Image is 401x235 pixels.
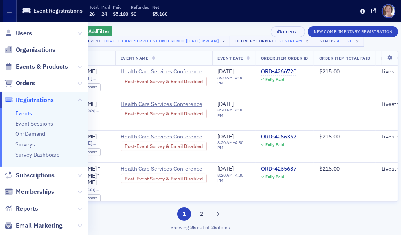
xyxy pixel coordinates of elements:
[113,4,128,10] p: Paid
[218,165,234,172] span: [DATE]
[4,204,38,213] a: Reports
[16,96,54,104] span: Registrations
[16,221,63,230] span: Email Marketing
[121,166,207,173] a: Health Care Services Conference
[210,224,218,231] strong: 26
[33,7,83,15] h1: Event Registrations
[4,221,63,230] a: Email Marketing
[15,151,60,158] a: Survey Dashboard
[319,133,340,140] span: $215.00
[354,38,361,45] span: ×
[218,75,233,80] time: 8:20 AM
[382,4,395,18] span: Profile
[195,207,209,221] button: 2
[218,140,250,150] div: –
[88,27,109,35] span: Add Filter
[218,172,233,178] time: 8:20 AM
[218,173,250,183] div: –
[4,171,55,180] a: Subscriptions
[121,109,207,118] div: Post-Event Survey
[283,30,299,34] div: Export
[308,26,398,37] button: New Complimentary Registration
[218,172,244,183] time: 4:30 PM
[121,68,202,75] span: Health Care Services Conference
[265,77,284,82] div: Fully Paid
[218,140,244,150] time: 4:30 PM
[121,101,202,108] span: Health Care Services Conference
[104,37,219,45] div: Health Care Services Conference [[DATE] 8:20am]
[121,133,207,140] a: Health Care Services Conference
[218,133,234,140] span: [DATE]
[113,11,128,17] span: $5,160
[121,133,202,140] span: Health Care Services Conference
[3,224,398,231] div: Showing out of items
[4,46,55,54] a: Organizations
[319,38,335,44] div: Status
[261,68,296,75] a: ORD-4266720
[121,101,207,108] a: Health Care Services Conference
[131,4,149,10] p: Refunded
[4,79,35,87] a: Orders
[319,68,340,75] span: $215.00
[121,142,207,151] div: Post-Event Survey
[16,79,35,87] span: Orders
[261,133,296,140] a: ORD-4266367
[235,38,274,44] div: Delivery Format
[121,68,207,75] a: Health Care Services Conference
[319,165,340,172] span: $215.00
[4,96,54,104] a: Registrations
[218,107,250,118] div: –
[16,62,68,71] span: Events & Products
[337,38,353,44] div: Active
[81,26,113,36] button: AddFilter
[220,38,227,45] span: ×
[121,55,148,61] span: Event Name
[121,174,207,183] div: Post-Event Survey
[265,174,284,179] div: Fully Paid
[121,77,207,86] div: Post-Event Survey
[121,166,202,173] span: Health Care Services Conference
[16,188,54,196] span: Memberships
[4,62,68,71] a: Events & Products
[218,107,244,118] time: 4:30 PM
[4,188,54,196] a: Memberships
[218,55,243,61] span: Event Date
[177,207,191,221] button: 1
[16,29,32,38] span: Users
[265,142,284,147] div: Fully Paid
[261,55,308,61] span: Order Item Order ID
[15,130,45,137] a: On-Demand
[218,107,233,113] time: 8:20 AM
[304,38,311,45] span: ×
[189,224,197,231] strong: 25
[16,204,38,213] span: Reports
[16,171,55,180] span: Subscriptions
[218,68,234,75] span: [DATE]
[101,4,110,10] p: Paid
[15,120,53,127] a: Event Sessions
[261,166,296,173] a: ORD-4265687
[15,110,32,117] a: Events
[308,27,398,35] a: New Complimentary Registration
[101,11,107,17] span: 24
[319,55,370,61] span: Order Item Total Paid
[152,4,167,10] p: Net
[218,140,233,145] time: 8:20 AM
[275,37,302,45] div: Livestream
[319,100,324,107] span: —
[218,100,234,107] span: [DATE]
[16,46,55,54] span: Organizations
[86,38,103,44] div: Event
[89,11,95,17] span: 26
[152,11,167,17] span: $5,160
[131,11,136,17] span: $0
[89,4,99,10] p: Total
[218,75,250,86] div: –
[230,36,314,47] button: Delivery FormatLivestream×
[313,36,364,47] button: StatusActive×
[15,141,35,148] a: Surveys
[218,75,244,86] time: 4:30 PM
[81,36,230,47] button: EventHealth Care Services Conference [[DATE] 8:20am]×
